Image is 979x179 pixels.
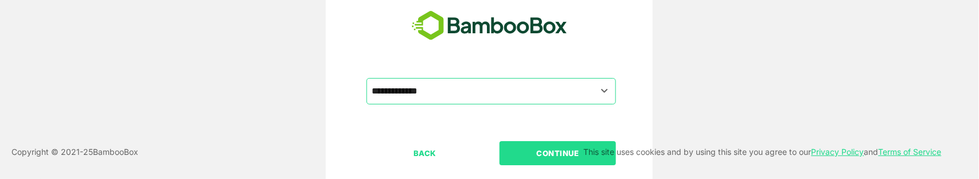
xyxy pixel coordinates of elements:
img: bamboobox [405,7,574,45]
a: Privacy Policy [812,147,864,157]
button: CONTINUE [500,141,616,165]
p: This site uses cookies and by using this site you agree to our and [584,145,942,159]
p: Copyright © 2021- 25 BambooBox [11,145,138,159]
a: Terms of Service [879,147,942,157]
button: BACK [366,141,483,165]
button: Open [596,83,612,99]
